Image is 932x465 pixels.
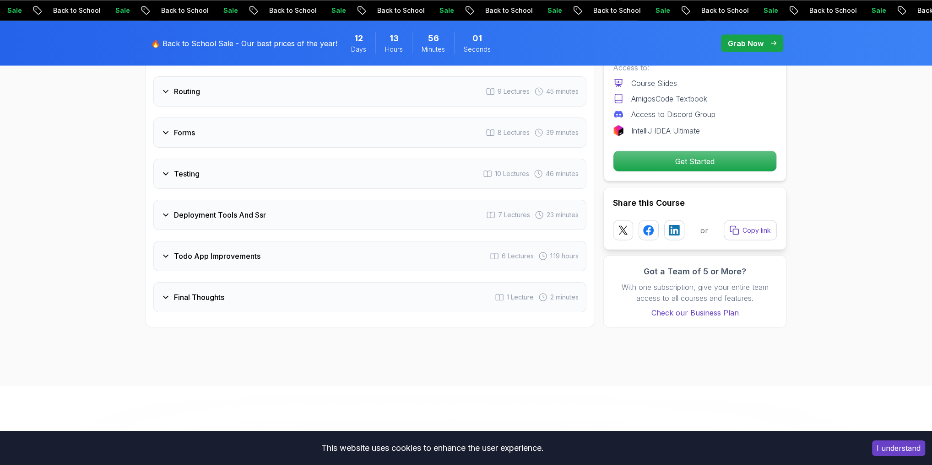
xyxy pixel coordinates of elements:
[498,87,530,96] span: 9 Lectures
[607,6,669,15] p: Back to School
[151,37,337,48] p: 🔥 Back to School Sale - Our best prices of the year!
[422,44,445,53] span: Minutes
[872,440,925,456] button: Accept cookies
[546,169,579,178] span: 46 minutes
[495,169,529,178] span: 10 Lectures
[546,87,579,96] span: 45 minutes
[724,220,777,240] button: Copy link
[21,6,50,15] p: Sale
[153,200,586,230] button: Deployment Tools And Ssr7 Lectures 23 minutes
[823,6,885,15] p: Back to School
[613,265,777,278] h3: Got a Team of 5 or More?
[174,209,266,220] h3: Deployment Tools And Ssr
[174,127,195,138] h3: Forms
[613,281,777,303] p: With one subscription, give your entire team access to all courses and features.
[700,224,708,235] p: or
[613,307,777,318] a: Check our Business Plan
[464,44,491,53] span: Seconds
[631,93,707,104] p: AmigosCode Textbook
[174,168,200,179] h3: Testing
[613,62,777,73] p: Access to:
[885,6,915,15] p: Sale
[546,128,579,137] span: 39 minutes
[175,6,237,15] p: Back to School
[453,6,482,15] p: Sale
[174,292,224,303] h3: Final Thoughts
[561,6,591,15] p: Sale
[631,125,700,136] p: IntelliJ IDEA Ultimate
[472,32,482,44] span: 1 Seconds
[153,241,586,271] button: Todo App Improvements6 Lectures 1.19 hours
[669,6,699,15] p: Sale
[502,251,534,261] span: 6 Lectures
[385,44,403,53] span: Hours
[715,6,777,15] p: Back to School
[283,6,345,15] p: Back to School
[499,6,561,15] p: Back to School
[742,225,771,235] p: Copy link
[354,32,363,44] span: 12 Days
[613,125,624,136] img: jetbrains logo
[613,151,776,171] p: Get Started
[498,128,530,137] span: 8 Lectures
[728,37,764,48] p: Grab Now
[613,150,777,171] button: Get Started
[174,251,260,262] h3: Todo App Improvements
[153,282,586,312] button: Final Thoughts1 Lecture 2 minutes
[174,86,200,97] h3: Routing
[67,6,129,15] p: Back to School
[7,438,858,458] div: This website uses cookies to enhance the user experience.
[345,6,374,15] p: Sale
[391,6,453,15] p: Back to School
[351,44,366,53] span: Days
[631,77,677,88] p: Course Slides
[129,6,158,15] p: Sale
[631,108,715,119] p: Access to Discord Group
[153,159,586,189] button: Testing10 Lectures 46 minutes
[507,293,534,302] span: 1 Lecture
[390,32,399,44] span: 13 Hours
[237,6,266,15] p: Sale
[153,76,586,107] button: Routing9 Lectures 45 minutes
[498,210,530,219] span: 7 Lectures
[550,251,579,261] span: 1.19 hours
[428,32,439,44] span: 56 Minutes
[547,210,579,219] span: 23 minutes
[550,293,579,302] span: 2 minutes
[613,196,777,209] h2: Share this Course
[153,118,586,148] button: Forms8 Lectures 39 minutes
[777,6,807,15] p: Sale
